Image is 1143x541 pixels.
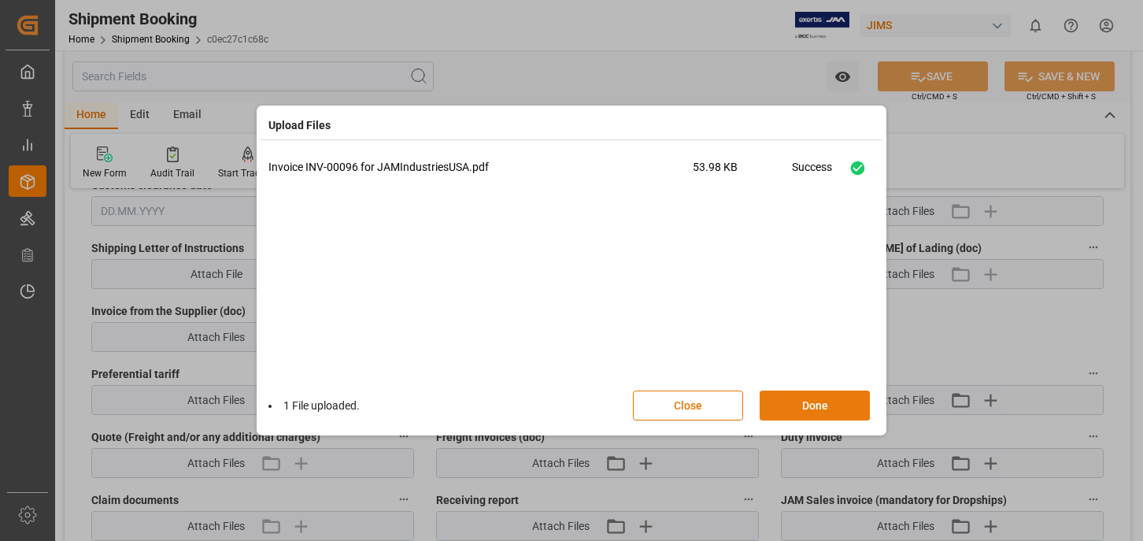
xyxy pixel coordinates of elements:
div: Success [792,159,832,187]
p: Invoice INV-00096 for JAMIndustriesUSA.pdf [268,159,693,176]
button: Done [760,391,870,421]
button: Close [633,391,743,421]
li: 1 File uploaded. [268,398,360,414]
h4: Upload Files [268,117,331,134]
span: 53.98 KB [693,159,792,187]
